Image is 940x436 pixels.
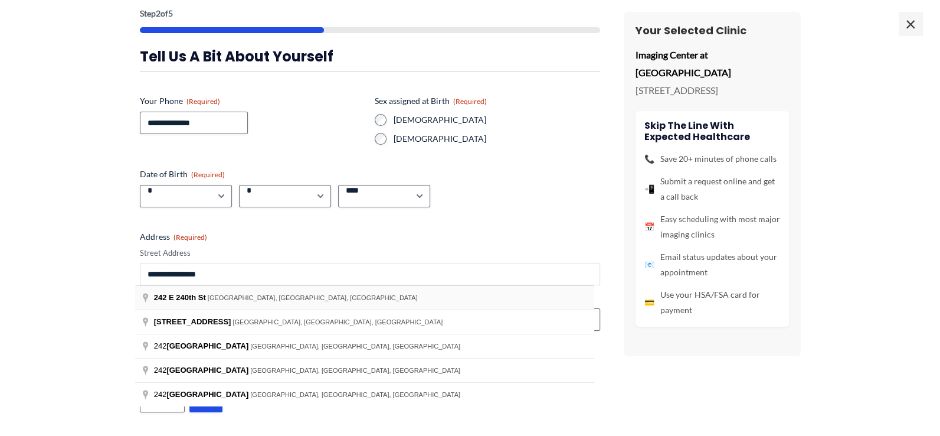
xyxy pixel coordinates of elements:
[140,248,600,259] label: Street Address
[154,293,167,302] span: 242
[644,219,654,235] span: 📅
[140,95,365,107] label: Your Phone
[375,95,487,107] legend: Sex assigned at Birth
[394,114,600,126] label: [DEMOGRAPHIC_DATA]
[232,318,443,326] span: [GEOGRAPHIC_DATA], [GEOGRAPHIC_DATA], [GEOGRAPHIC_DATA]
[140,168,225,180] legend: Date of Birth
[140,231,207,243] legend: Address
[250,391,460,398] span: [GEOGRAPHIC_DATA], [GEOGRAPHIC_DATA], [GEOGRAPHIC_DATA]
[394,133,600,145] label: [DEMOGRAPHIC_DATA]
[644,212,780,242] li: Easy scheduling with most major imaging clinics
[140,47,600,66] h3: Tell us a bit about yourself
[208,294,418,301] span: [GEOGRAPHIC_DATA], [GEOGRAPHIC_DATA], [GEOGRAPHIC_DATA]
[154,390,251,399] span: 242
[644,181,654,197] span: 📲
[644,295,654,310] span: 💳
[166,341,248,350] span: [GEOGRAPHIC_DATA]
[636,24,789,37] h3: Your Selected Clinic
[168,8,173,18] span: 5
[453,97,487,106] span: (Required)
[644,287,780,318] li: Use your HSA/FSA card for payment
[250,343,460,350] span: [GEOGRAPHIC_DATA], [GEOGRAPHIC_DATA], [GEOGRAPHIC_DATA]
[166,366,248,375] span: [GEOGRAPHIC_DATA]
[636,82,789,99] p: [STREET_ADDRESS]
[186,97,220,106] span: (Required)
[154,366,251,375] span: 242
[166,390,248,399] span: [GEOGRAPHIC_DATA]
[169,293,206,302] span: E 240th St
[644,174,780,204] li: Submit a request online and get a call back
[154,341,251,350] span: 242
[191,170,225,179] span: (Required)
[644,151,780,167] li: Save 20+ minutes of phone calls
[644,151,654,167] span: 📞
[173,233,207,242] span: (Required)
[899,12,922,35] span: ×
[156,8,161,18] span: 2
[250,367,460,374] span: [GEOGRAPHIC_DATA], [GEOGRAPHIC_DATA], [GEOGRAPHIC_DATA]
[636,46,789,81] p: Imaging Center at [GEOGRAPHIC_DATA]
[644,257,654,272] span: 📧
[644,249,780,280] li: Email status updates about your appointment
[154,317,231,326] span: [STREET_ADDRESS]
[140,9,600,18] p: Step of
[644,120,780,142] h4: Skip the line with Expected Healthcare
